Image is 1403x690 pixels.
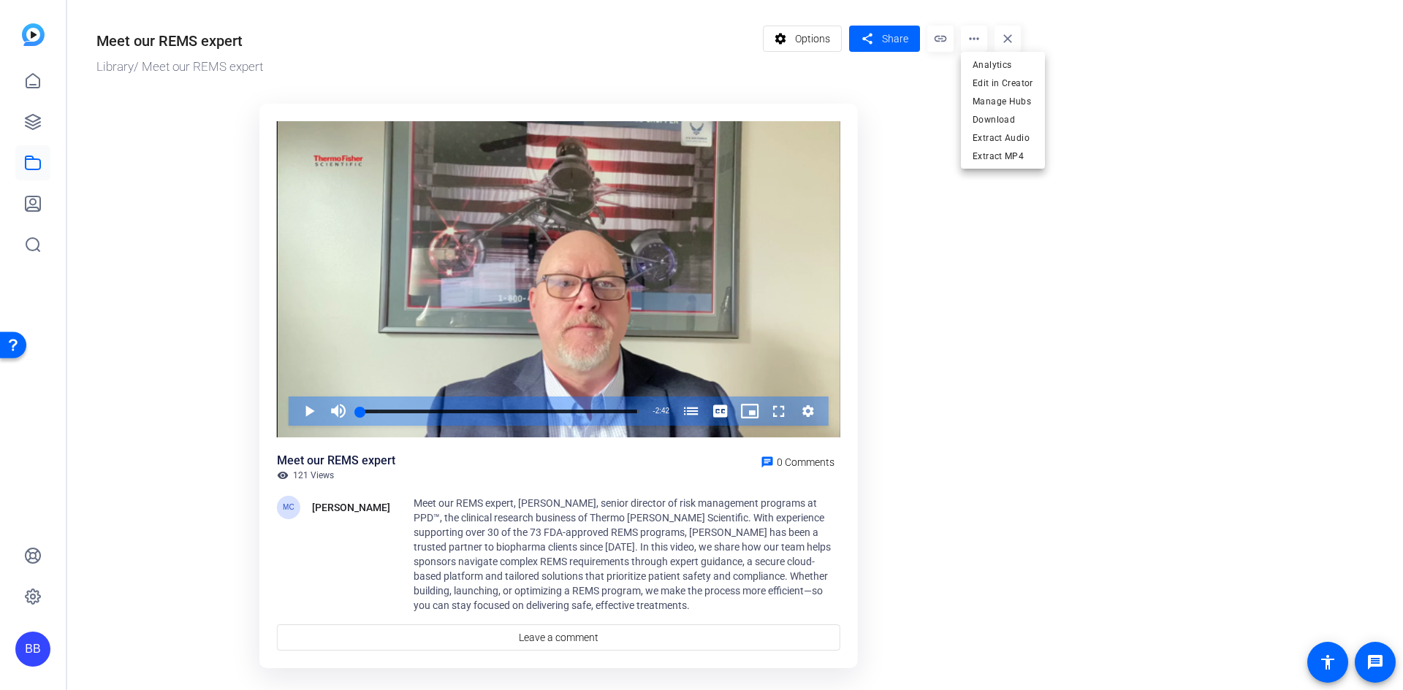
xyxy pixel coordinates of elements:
[973,147,1033,165] span: Extract MP4
[973,74,1033,92] span: Edit in Creator
[973,93,1033,110] span: Manage Hubs
[973,129,1033,147] span: Extract Audio
[973,56,1033,74] span: Analytics
[973,111,1033,129] span: Download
